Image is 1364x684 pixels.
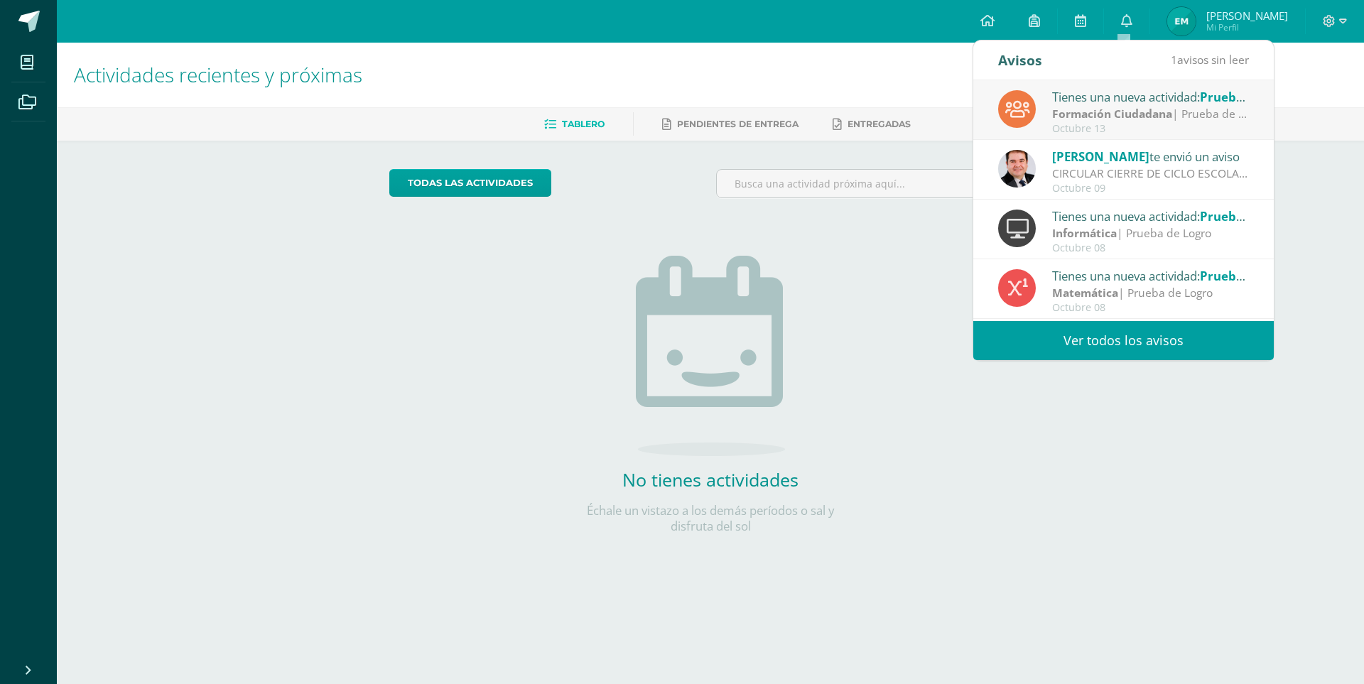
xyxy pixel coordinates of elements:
[1171,52,1177,67] span: 1
[1052,147,1250,165] div: te envió un aviso
[677,119,799,129] span: Pendientes de entrega
[1052,266,1250,285] div: Tienes una nueva actividad:
[1052,165,1250,182] div: CIRCULAR CIERRE DE CICLO ESCOLAR 2025: Buenas tardes estimados Padres y Madres de familia: Es un ...
[1171,52,1249,67] span: avisos sin leer
[1052,285,1118,300] strong: Matemática
[389,169,551,197] a: todas las Actividades
[568,467,852,492] h2: No tienes actividades
[1052,183,1250,195] div: Octubre 09
[1052,106,1250,122] div: | Prueba de Logro
[1052,302,1250,314] div: Octubre 08
[848,119,911,129] span: Entregadas
[1052,207,1250,225] div: Tienes una nueva actividad:
[1052,242,1250,254] div: Octubre 08
[1200,208,1297,224] span: Prueba de Logro
[1206,9,1288,23] span: [PERSON_NAME]
[1052,87,1250,106] div: Tienes una nueva actividad:
[1052,225,1250,241] div: | Prueba de Logro
[998,40,1042,80] div: Avisos
[568,503,852,534] p: Échale un vistazo a los demás períodos o sal y disfruta del sol
[1052,148,1149,165] span: [PERSON_NAME]
[1200,89,1311,105] span: Prueba de Unidad.
[662,113,799,136] a: Pendientes de entrega
[1052,106,1172,121] strong: Formación Ciudadana
[1052,285,1250,301] div: | Prueba de Logro
[562,119,605,129] span: Tablero
[998,150,1036,188] img: 57933e79c0f622885edf5cfea874362b.png
[1052,225,1117,241] strong: Informática
[74,61,362,88] span: Actividades recientes y próximas
[1206,21,1288,33] span: Mi Perfil
[973,321,1274,360] a: Ver todos los avisos
[1052,123,1250,135] div: Octubre 13
[636,256,785,456] img: no_activities.png
[1200,268,1307,284] span: Prueba de Unidad
[717,170,1032,197] input: Busca una actividad próxima aquí...
[544,113,605,136] a: Tablero
[1167,7,1196,36] img: 8c14a80406261e4038450a0cddff8716.png
[833,113,911,136] a: Entregadas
